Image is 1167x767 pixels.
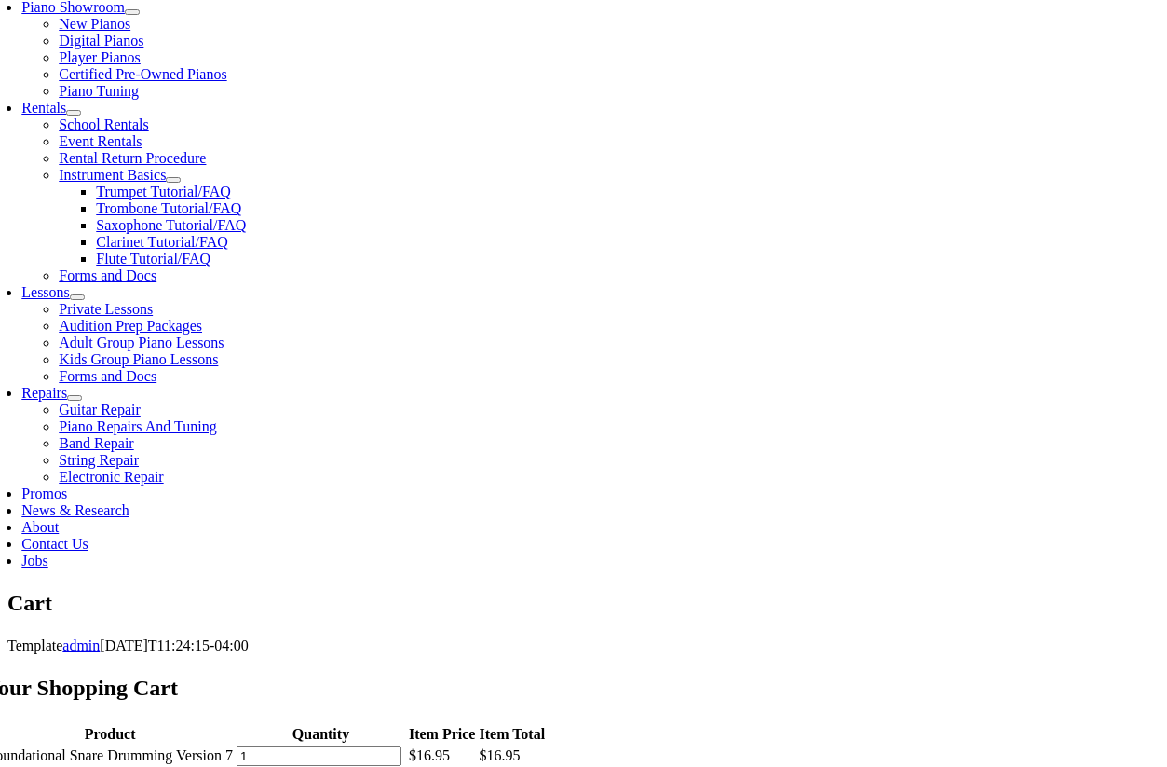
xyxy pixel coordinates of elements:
a: Jobs [21,553,47,568]
td: $16.95 [408,746,477,767]
a: Private Lessons [59,301,153,317]
a: admin [62,637,100,653]
a: Adult Group Piano Lessons [59,335,224,350]
a: Repairs [21,385,67,401]
a: Rental Return Procedure [59,150,206,166]
th: Item Price [408,725,477,744]
a: Rentals [21,100,66,116]
button: Open submenu of Rentals [66,110,81,116]
a: New Pianos [59,16,130,32]
a: String Repair [59,452,139,468]
a: Forms and Docs [59,368,156,384]
a: Certified Pre-Owned Pianos [59,66,226,82]
a: Guitar Repair [59,402,141,418]
a: Lessons [21,284,70,300]
a: Player Pianos [59,49,141,65]
a: Digital Pianos [59,33,143,48]
a: News & Research [21,502,129,518]
a: Audition Prep Packages [59,318,202,334]
button: Open submenu of Repairs [67,395,82,401]
a: Clarinet Tutorial/FAQ [96,234,228,250]
a: Piano Repairs And Tuning [59,418,216,434]
button: Open submenu of Instrument Basics [166,177,181,183]
a: Kids Group Piano Lessons [59,351,218,367]
a: Contact Us [21,536,88,552]
a: Piano Tuning [59,83,139,99]
a: Flute Tutorial/FAQ [96,251,210,267]
a: Trumpet Tutorial/FAQ [96,184,230,199]
a: Band Repair [59,435,133,451]
a: Event Rentals [59,133,142,149]
a: Forms and Docs [59,267,156,283]
button: Open submenu of Piano Showroom [125,9,140,15]
h1: Cart [7,588,1160,620]
span: [DATE]T11:24:15-04:00 [100,637,248,653]
td: $16.95 [478,746,546,767]
a: Electronic Repair [59,469,163,485]
a: Promos [21,486,67,501]
a: Trombone Tutorial/FAQ [96,200,241,216]
a: Instrument Basics [59,167,166,183]
a: Saxophone Tutorial/FAQ [96,217,246,233]
th: Item Total [478,725,546,744]
a: About [21,519,59,535]
section: Page Title Bar [7,588,1160,620]
th: Quantity [236,725,406,744]
span: Template [7,637,62,653]
a: School Rentals [59,116,148,132]
button: Open submenu of Lessons [70,294,85,300]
